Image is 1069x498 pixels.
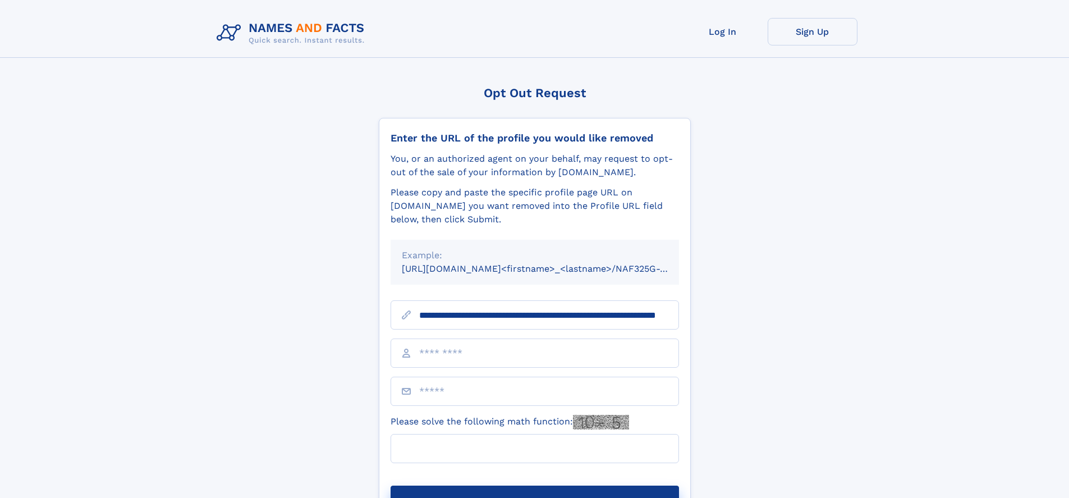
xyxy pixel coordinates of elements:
div: You, or an authorized agent on your behalf, may request to opt-out of the sale of your informatio... [391,152,679,179]
div: Example: [402,249,668,262]
a: Sign Up [768,18,857,45]
div: Opt Out Request [379,86,691,100]
label: Please solve the following math function: [391,415,629,430]
a: Log In [678,18,768,45]
div: Enter the URL of the profile you would like removed [391,132,679,144]
img: Logo Names and Facts [212,18,374,48]
div: Please copy and paste the specific profile page URL on [DOMAIN_NAME] you want removed into the Pr... [391,186,679,226]
small: [URL][DOMAIN_NAME]<firstname>_<lastname>/NAF325G-xxxxxxxx [402,263,700,274]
